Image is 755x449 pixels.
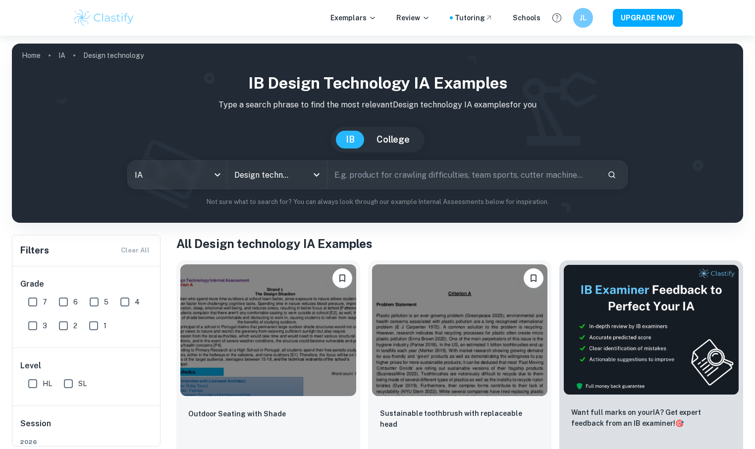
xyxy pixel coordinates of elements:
[20,438,153,447] span: 2026
[524,268,543,288] button: Bookmark
[72,8,135,28] img: Clastify logo
[104,320,107,331] span: 1
[573,8,593,28] button: JL
[330,12,377,23] p: Exemplars
[578,12,589,23] h6: JL
[83,50,144,61] p: Design technology
[20,244,49,257] h6: Filters
[73,320,77,331] span: 2
[135,297,140,307] span: 4
[513,12,540,23] a: Schools
[20,418,153,438] h6: Session
[128,161,227,189] div: IA
[20,278,153,290] h6: Grade
[43,378,52,389] span: HL
[548,9,565,26] button: Help and Feedback
[20,99,735,111] p: Type a search phrase to find the most relevant Design technology IA examples for you
[188,408,286,419] p: Outdoor Seating with Shade
[180,264,356,396] img: Design technology IA example thumbnail: Outdoor Seating with Shade
[332,268,352,288] button: Bookmark
[327,161,599,189] input: E.g. product for crawling difficulties, team sports, cutter machine...
[613,9,683,27] button: UPGRADE NOW
[571,407,731,429] p: Want full marks on your IA ? Get expert feedback from an IB examiner!
[372,264,548,396] img: Design technology IA example thumbnail: Sustainable toothbrush with replaceable
[43,320,47,331] span: 3
[603,166,620,183] button: Search
[43,297,47,307] span: 7
[455,12,493,23] a: Tutoring
[367,131,420,149] button: College
[58,49,65,62] a: IA
[12,44,743,223] img: profile cover
[336,131,365,149] button: IB
[22,49,41,62] a: Home
[310,168,324,182] button: Open
[380,408,540,430] p: Sustainable toothbrush with replaceable head
[73,297,78,307] span: 6
[675,419,684,427] span: 🎯
[78,378,87,389] span: SL
[176,235,743,252] h1: All Design technology IA Examples
[20,360,153,372] h6: Level
[20,197,735,207] p: Not sure what to search for? You can always look through our example Internal Assessments below f...
[563,264,739,395] img: Thumbnail
[396,12,430,23] p: Review
[104,297,108,307] span: 5
[20,71,735,95] h1: IB Design technology IA examples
